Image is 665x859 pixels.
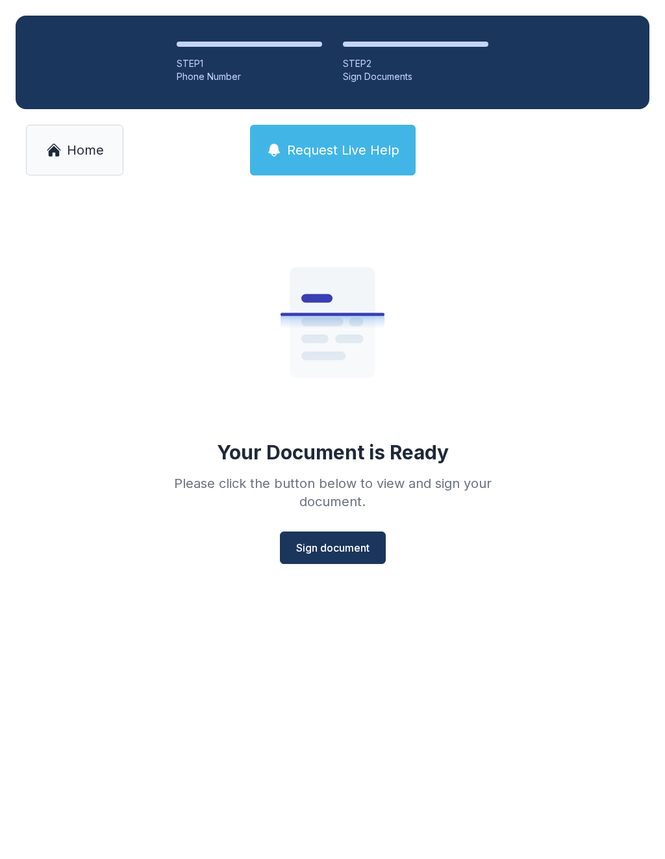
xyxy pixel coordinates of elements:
span: Home [67,141,104,159]
div: Sign Documents [343,70,488,83]
div: STEP 2 [343,57,488,70]
span: Sign document [296,540,370,556]
div: Phone Number [177,70,322,83]
div: Please click the button below to view and sign your document. [145,474,520,511]
div: Your Document is Ready [217,441,449,464]
div: STEP 1 [177,57,322,70]
span: Request Live Help [287,141,399,159]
